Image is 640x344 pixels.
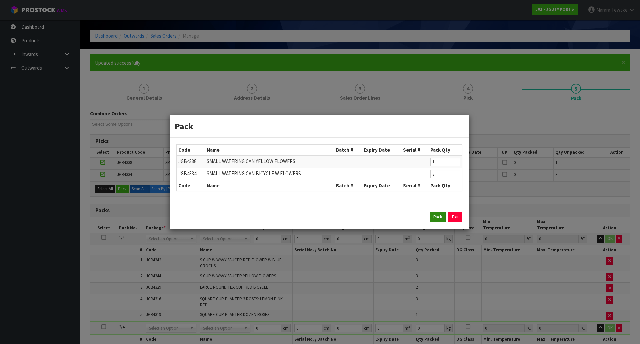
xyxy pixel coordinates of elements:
[429,145,462,155] th: Pack Qty
[401,180,429,191] th: Serial #
[177,180,205,191] th: Code
[207,170,301,177] span: SMALL WATERING CAN BICYCLE W FLOWERS
[362,145,401,155] th: Expiry Date
[178,158,196,164] span: JGB4338
[205,145,335,155] th: Name
[205,180,335,191] th: Name
[177,145,205,155] th: Code
[334,180,362,191] th: Batch #
[207,158,295,164] span: SMALL WATERING CAN YELLOW FLOWERS
[175,120,464,132] h3: Pack
[448,212,462,222] a: Exit
[430,212,446,222] button: Pack
[334,145,362,155] th: Batch #
[401,145,429,155] th: Serial #
[362,180,401,191] th: Expiry Date
[429,180,462,191] th: Pack Qty
[178,170,196,177] span: JGB4334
